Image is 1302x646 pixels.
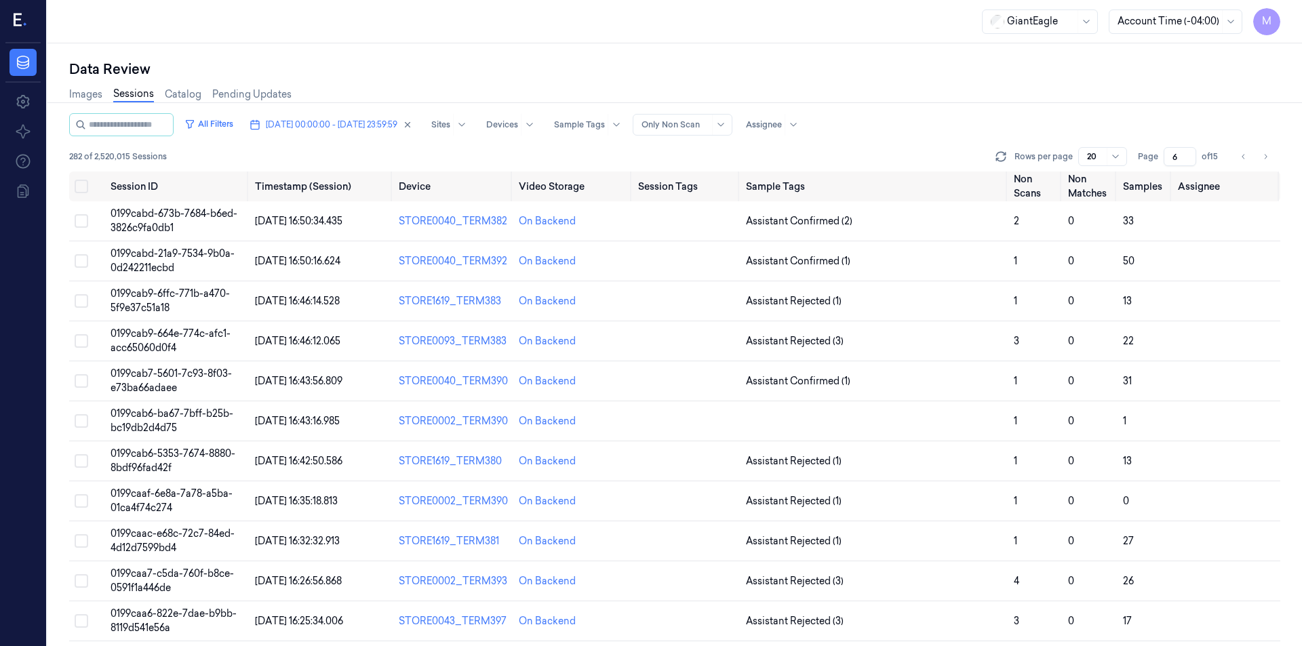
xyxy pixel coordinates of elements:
[519,254,576,268] div: On Backend
[1123,575,1134,587] span: 26
[75,294,88,308] button: Select row
[1068,535,1074,547] span: 0
[255,415,340,427] span: [DATE] 16:43:16.985
[255,215,342,227] span: [DATE] 16:50:34.435
[1014,495,1017,507] span: 1
[1014,455,1017,467] span: 1
[1068,615,1074,627] span: 0
[111,487,233,514] span: 0199caaf-6e8a-7a78-a5ba-01ca4f74c274
[1123,415,1126,427] span: 1
[111,567,234,594] span: 0199caa7-c5da-760f-b8ce-0591f1a446de
[399,374,508,388] div: STORE0040_TERM390
[165,87,201,102] a: Catalog
[1123,255,1135,267] span: 50
[75,334,88,348] button: Select row
[1068,215,1074,227] span: 0
[1014,575,1019,587] span: 4
[1014,375,1017,387] span: 1
[111,327,231,354] span: 0199cab9-664e-774c-afc1-acc65060d0f4
[1014,415,1017,427] span: 1
[255,455,342,467] span: [DATE] 16:42:50.586
[111,287,230,314] span: 0199cab9-6ffc-771b-a470-5f9e37c51a18
[250,171,393,201] th: Timestamp (Session)
[111,207,237,234] span: 0199cabd-673b-7684-b6ed-3826c9fa0db1
[399,254,508,268] div: STORE0040_TERM392
[1014,615,1019,627] span: 3
[1014,535,1017,547] span: 1
[519,374,576,388] div: On Backend
[75,454,88,468] button: Select row
[266,119,397,131] span: [DATE] 00:00:00 - [DATE] 23:59:59
[519,414,576,428] div: On Backend
[111,527,235,554] span: 0199caac-e68c-72c7-84ed-4d12d7599bd4
[255,255,340,267] span: [DATE] 16:50:16.624
[399,494,508,508] div: STORE0002_TERM390
[1202,150,1223,163] span: of 15
[1123,535,1134,547] span: 27
[399,614,508,628] div: STORE0043_TERM397
[1014,335,1019,347] span: 3
[75,374,88,388] button: Select row
[105,171,250,201] th: Session ID
[746,214,852,228] span: Assistant Confirmed (2)
[113,87,154,102] a: Sessions
[1068,575,1074,587] span: 0
[1123,215,1134,227] span: 33
[519,454,576,468] div: On Backend
[1138,150,1158,163] span: Page
[1234,147,1253,166] button: Go to previous page
[212,87,292,102] a: Pending Updates
[1123,615,1132,627] span: 17
[1068,375,1074,387] span: 0
[746,254,850,268] span: Assistant Confirmed (1)
[519,294,576,308] div: On Backend
[111,247,235,274] span: 0199cabd-21a9-7534-9b0a-0d242211ecbd
[69,60,1280,79] div: Data Review
[1123,295,1132,307] span: 13
[746,614,844,628] span: Assistant Rejected (3)
[75,414,88,428] button: Select row
[111,367,232,394] span: 0199cab7-5601-7c93-8f03-e73ba66adaee
[1014,295,1017,307] span: 1
[399,294,508,308] div: STORE1619_TERM383
[519,614,576,628] div: On Backend
[1014,255,1017,267] span: 1
[519,574,576,588] div: On Backend
[399,414,508,428] div: STORE0002_TERM390
[399,534,508,548] div: STORE1619_TERM381
[519,334,576,348] div: On Backend
[255,295,340,307] span: [DATE] 16:46:14.528
[1014,215,1019,227] span: 2
[633,171,741,201] th: Session Tags
[399,214,508,228] div: STORE0040_TERM382
[69,87,102,102] a: Images
[519,214,576,228] div: On Backend
[399,334,508,348] div: STORE0093_TERM383
[1123,455,1132,467] span: 13
[1068,495,1074,507] span: 0
[1063,171,1118,201] th: Non Matches
[746,374,850,388] span: Assistant Confirmed (1)
[75,494,88,508] button: Select row
[1014,150,1073,163] p: Rows per page
[255,615,343,627] span: [DATE] 16:25:34.006
[513,171,633,201] th: Video Storage
[255,535,340,547] span: [DATE] 16:32:32.913
[1068,295,1074,307] span: 0
[111,447,235,474] span: 0199cab6-5353-7674-8880-8bdf96fad42f
[75,214,88,228] button: Select row
[1123,335,1134,347] span: 22
[1068,455,1074,467] span: 0
[746,574,844,588] span: Assistant Rejected (3)
[1253,8,1280,35] button: M
[746,294,842,308] span: Assistant Rejected (1)
[746,534,842,548] span: Assistant Rejected (1)
[519,534,576,548] div: On Backend
[746,494,842,508] span: Assistant Rejected (1)
[741,171,1008,201] th: Sample Tags
[1123,375,1132,387] span: 31
[746,334,844,348] span: Assistant Rejected (3)
[255,495,338,507] span: [DATE] 16:35:18.813
[399,574,508,588] div: STORE0002_TERM393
